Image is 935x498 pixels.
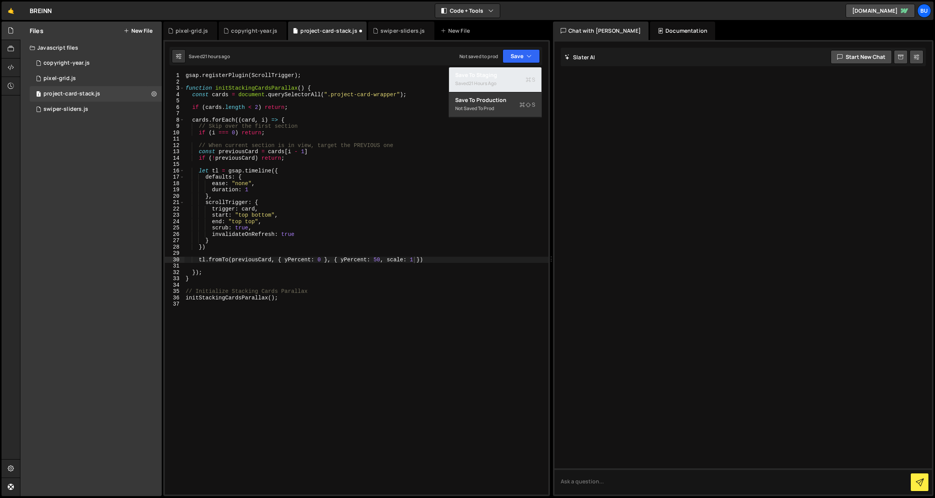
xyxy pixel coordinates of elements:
[565,53,595,61] h2: Slater AI
[455,104,535,113] div: Not saved to prod
[165,110,184,117] div: 7
[455,96,535,104] div: Save to Production
[165,85,184,92] div: 3
[165,92,184,98] div: 4
[165,155,184,162] div: 14
[449,67,541,92] button: Save to StagingS Saved21 hours ago
[165,72,184,79] div: 1
[435,4,500,18] button: Code + Tools
[165,237,184,244] div: 27
[519,101,535,109] span: S
[441,27,473,35] div: New File
[165,250,184,257] div: 29
[203,53,230,60] div: 21 hours ago
[30,71,162,86] div: 17243/47882.js
[231,27,277,35] div: copyright-year.js
[831,50,892,64] button: Start new chat
[165,187,184,193] div: 19
[917,4,931,18] a: Bu
[459,53,498,60] div: Not saved to prod
[165,117,184,124] div: 8
[165,269,184,276] div: 32
[650,22,715,40] div: Documentation
[165,174,184,180] div: 17
[455,79,535,88] div: Saved
[165,79,184,85] div: 2
[165,212,184,219] div: 23
[165,276,184,282] div: 33
[300,27,357,35] div: project-card-stack.js
[526,76,535,84] span: S
[165,180,184,187] div: 18
[165,206,184,212] div: 22
[553,22,648,40] div: Chat with [PERSON_NAME]
[165,199,184,206] div: 21
[30,6,52,15] div: BREINN
[165,168,184,174] div: 16
[30,86,162,102] div: 17243/47771.js
[165,193,184,200] div: 20
[30,55,162,71] div: 17243/47778.js
[2,2,20,20] a: 🤙
[469,80,496,87] div: 21 hours ago
[165,130,184,136] div: 10
[165,136,184,142] div: 11
[503,49,540,63] button: Save
[165,161,184,168] div: 15
[165,244,184,251] div: 28
[449,92,541,117] button: Save to ProductionS Not saved to prod
[165,149,184,155] div: 13
[455,71,535,79] div: Save to Staging
[846,4,915,18] a: [DOMAIN_NAME]
[165,104,184,111] div: 6
[165,257,184,263] div: 30
[30,27,44,35] h2: Files
[165,98,184,104] div: 5
[165,123,184,130] div: 9
[165,282,184,289] div: 34
[20,40,162,55] div: Javascript files
[165,142,184,149] div: 12
[380,27,425,35] div: swiper-sliders.js
[165,231,184,238] div: 26
[165,295,184,301] div: 36
[189,53,230,60] div: Saved
[44,90,100,97] div: project-card-stack.js
[165,219,184,225] div: 24
[124,28,152,34] button: New File
[36,92,41,98] span: 1
[44,60,90,67] div: copyright-year.js
[44,106,88,113] div: swiper-sliders.js
[165,301,184,307] div: 37
[165,288,184,295] div: 35
[30,102,162,117] div: 17243/47721.js
[44,75,76,82] div: pixel-grid.js
[165,263,184,269] div: 31
[165,225,184,231] div: 25
[176,27,208,35] div: pixel-grid.js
